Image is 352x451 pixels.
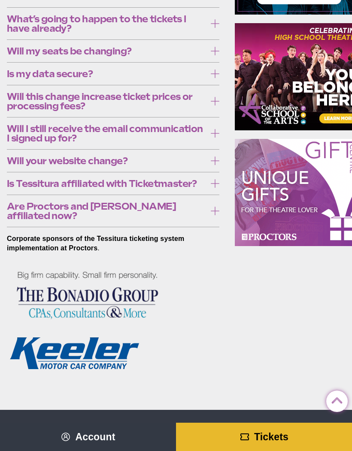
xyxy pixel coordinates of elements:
p: . [7,234,219,253]
span: Will your website change? [7,156,206,165]
span: Account [75,431,115,442]
span: Is my data secure? [7,69,206,78]
span: Tickets [254,431,288,442]
span: Will my seats be changing? [7,46,206,56]
span: Will I still receive the email communication I signed up for? [7,124,206,143]
span: Are Proctors and [PERSON_NAME] affiliated now? [7,201,206,220]
strong: Corporate sponsors of the Tessitura ticketing system implementation at Proctors [7,235,184,252]
a: Tickets [176,423,352,451]
a: Back to Top [326,391,343,408]
span: Will this change increase ticket prices or processing fees? [7,92,206,111]
span: What’s going to happen to the tickets I have already? [7,14,206,33]
span: Is Tessitura affiliated with Ticketmaster? [7,179,206,188]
